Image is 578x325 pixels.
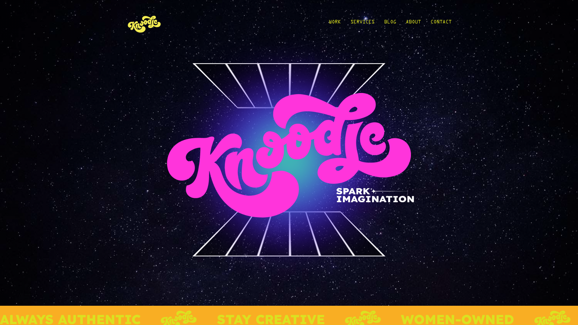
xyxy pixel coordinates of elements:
a: Contact [430,10,452,38]
a: Services [350,10,374,38]
a: About [406,10,421,38]
a: Work [329,10,341,38]
img: KnoLogo(yellow) [126,10,163,38]
a: Blog [384,10,396,38]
